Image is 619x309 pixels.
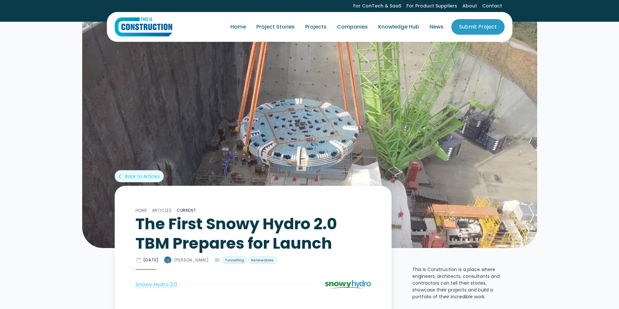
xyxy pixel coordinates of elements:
[143,257,159,263] div: [DATE]
[214,257,221,263] div: label
[325,280,371,289] img: The First Snowy Hydro 2.0 TBM Prepares for Launch
[459,23,497,31] div: Submit Project
[251,257,274,263] div: Renewables
[225,18,251,36] a: Home
[119,173,124,180] div: arrow_back_ios
[251,18,300,36] a: Project Stories
[412,266,505,300] p: This Is Construction is a place where engineers, architects, consultants and contractors can tell...
[147,207,152,214] div: /
[424,18,449,36] a: News
[174,257,209,263] div: [PERSON_NAME]
[135,214,371,253] h1: The First Snowy Hydro 2.0 TBM Prepares for Launch
[248,256,277,264] a: Renewables
[164,256,172,264] img: Dean Oliver
[115,170,164,182] a: arrow_back_iosBack to Articles
[164,256,209,264] a: [PERSON_NAME]
[177,208,196,213] a: Current
[135,281,177,289] a: Snowy Hydro 2.0
[82,21,537,248] img: The First Snowy Hydro 2.0 TBM Prepares for Launch
[135,257,142,263] div: date_range
[300,18,332,36] a: Projects
[225,257,244,263] div: Tunnelling
[125,173,160,180] div: Back to Articles
[115,17,172,37] a: home
[115,17,172,37] img: This Is Construction Logo
[135,208,147,213] a: Home
[332,18,373,36] a: Companies
[152,208,172,213] a: Articles
[222,256,247,264] a: Tunnelling
[172,207,177,214] div: /
[373,18,424,36] a: Knowledge Hub
[451,19,505,35] a: Submit Project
